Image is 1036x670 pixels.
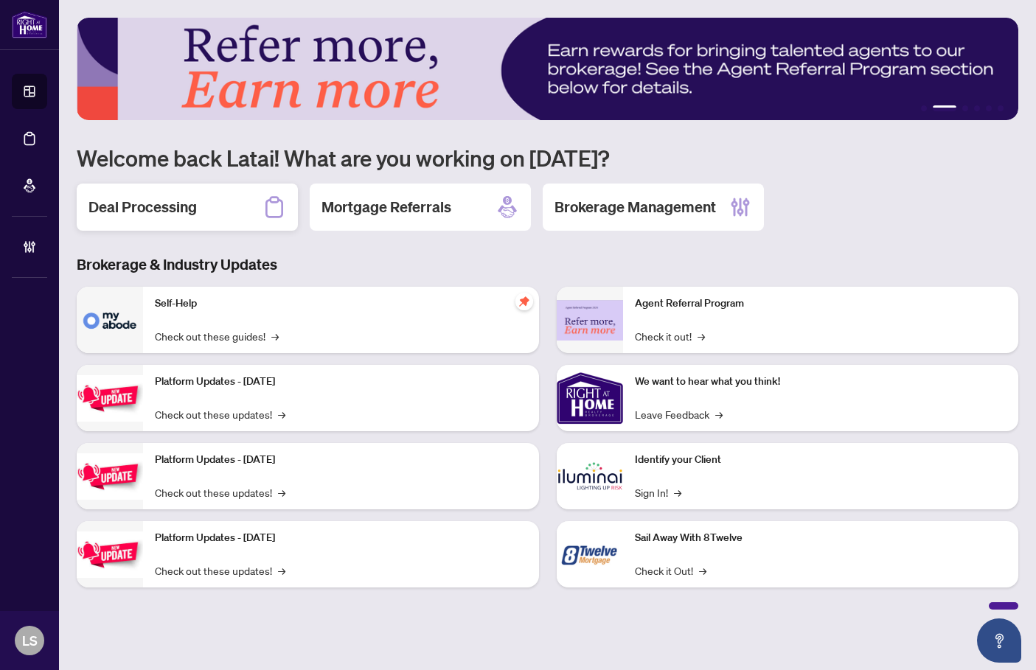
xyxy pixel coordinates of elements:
p: We want to hear what you think! [635,374,1007,390]
button: 3 [962,105,968,111]
span: LS [22,630,38,651]
a: Check out these updates!→ [155,562,285,579]
button: 4 [974,105,980,111]
a: Check out these updates!→ [155,406,285,422]
p: Sail Away With 8Twelve [635,530,1007,546]
h1: Welcome back Latai! What are you working on [DATE]? [77,144,1018,172]
a: Sign In!→ [635,484,681,500]
img: logo [12,11,47,38]
img: Agent Referral Program [557,300,623,341]
p: Platform Updates - [DATE] [155,452,527,468]
span: pushpin [515,293,533,310]
a: Check out these guides!→ [155,328,279,344]
img: We want to hear what you think! [557,365,623,431]
a: Leave Feedback→ [635,406,723,422]
p: Agent Referral Program [635,296,1007,312]
button: 1 [921,105,927,111]
h3: Brokerage & Industry Updates [77,254,1018,275]
p: Identify your Client [635,452,1007,468]
h2: Deal Processing [88,197,197,217]
span: → [674,484,681,500]
button: 2 [933,105,956,111]
p: Platform Updates - [DATE] [155,530,527,546]
a: Check it Out!→ [635,562,706,579]
img: Slide 1 [77,18,1018,120]
span: → [278,484,285,500]
img: Platform Updates - June 23, 2025 [77,531,143,578]
img: Identify your Client [557,443,623,509]
img: Platform Updates - July 8, 2025 [77,453,143,500]
a: Check it out!→ [635,328,705,344]
span: → [715,406,723,422]
button: 6 [998,105,1004,111]
img: Platform Updates - July 21, 2025 [77,375,143,422]
button: 5 [986,105,992,111]
span: → [278,406,285,422]
p: Platform Updates - [DATE] [155,374,527,390]
span: → [699,562,706,579]
h2: Mortgage Referrals [321,197,451,217]
button: Open asap [977,618,1021,663]
span: → [278,562,285,579]
span: → [271,328,279,344]
img: Sail Away With 8Twelve [557,521,623,587]
span: → [698,328,705,344]
h2: Brokerage Management [554,197,716,217]
a: Check out these updates!→ [155,484,285,500]
img: Self-Help [77,287,143,353]
p: Self-Help [155,296,527,312]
